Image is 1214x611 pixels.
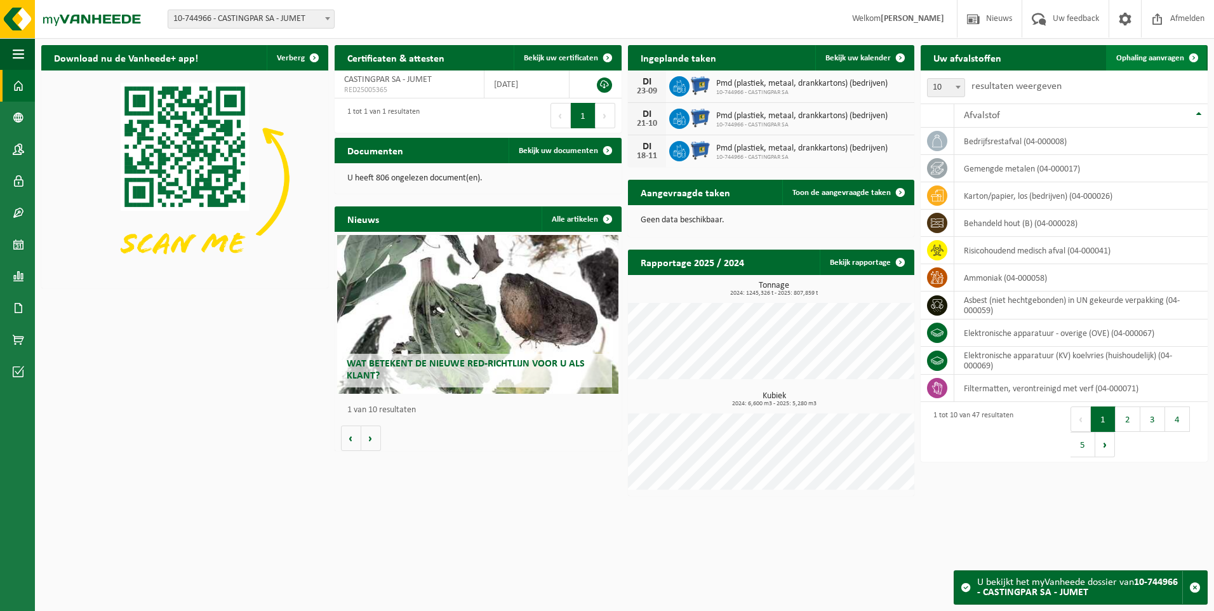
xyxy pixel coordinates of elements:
[820,250,913,275] a: Bekijk rapportage
[1116,406,1140,432] button: 2
[954,210,1208,237] td: behandeld hout (B) (04-000028)
[977,571,1182,604] div: U bekijkt het myVanheede dossier van
[571,103,596,128] button: 1
[1165,406,1190,432] button: 4
[716,111,888,121] span: Pmd (plastiek, metaal, drankkartons) (bedrijven)
[927,78,965,97] span: 10
[716,144,888,154] span: Pmd (plastiek, metaal, drankkartons) (bedrijven)
[954,155,1208,182] td: gemengde metalen (04-000017)
[550,103,571,128] button: Previous
[344,75,432,84] span: CASTINGPAR SA - JUMET
[927,405,1013,459] div: 1 tot 10 van 47 resultaten
[954,375,1208,402] td: filtermatten, verontreinigd met verf (04-000071)
[928,79,964,97] span: 10
[484,70,570,98] td: [DATE]
[634,392,915,407] h3: Kubiek
[964,111,1000,121] span: Afvalstof
[347,359,585,381] span: Wat betekent de nieuwe RED-richtlijn voor u als klant?
[954,128,1208,155] td: bedrijfsrestafval (04-000008)
[267,45,327,70] button: Verberg
[634,119,660,128] div: 21-10
[361,426,381,451] button: Volgende
[716,89,888,97] span: 10-744966 - CASTINGPAR SA
[41,70,328,286] img: Download de VHEPlus App
[634,77,660,87] div: DI
[628,250,757,274] h2: Rapportage 2025 / 2024
[337,235,618,394] a: Wat betekent de nieuwe RED-richtlijn voor u als klant?
[716,154,888,161] span: 10-744966 - CASTINGPAR SA
[341,426,361,451] button: Vorige
[168,10,335,29] span: 10-744966 - CASTINGPAR SA - JUMET
[954,319,1208,347] td: elektronische apparatuur - overige (OVE) (04-000067)
[782,180,913,205] a: Toon de aangevraagde taken
[1140,406,1165,432] button: 3
[634,109,660,119] div: DI
[921,45,1014,70] h2: Uw afvalstoffen
[634,281,915,297] h3: Tonnage
[542,206,620,232] a: Alle artikelen
[335,45,457,70] h2: Certificaten & attesten
[509,138,620,163] a: Bekijk uw documenten
[634,401,915,407] span: 2024: 6,600 m3 - 2025: 5,280 m3
[977,577,1178,598] strong: 10-744966 - CASTINGPAR SA - JUMET
[524,54,598,62] span: Bekijk uw certificaten
[815,45,913,70] a: Bekijk uw kalender
[628,45,729,70] h2: Ingeplande taken
[514,45,620,70] a: Bekijk uw certificaten
[690,107,711,128] img: WB-0660-HPE-BE-01
[971,81,1062,91] label: resultaten weergeven
[1106,45,1206,70] a: Ophaling aanvragen
[634,290,915,297] span: 2024: 1245,326 t - 2025: 807,859 t
[596,103,615,128] button: Next
[954,182,1208,210] td: karton/papier, los (bedrijven) (04-000026)
[690,139,711,161] img: WB-0660-HPE-BE-01
[792,189,891,197] span: Toon de aangevraagde taken
[954,292,1208,319] td: asbest (niet hechtgebonden) in UN gekeurde verpakking (04-000059)
[1116,54,1184,62] span: Ophaling aanvragen
[716,121,888,129] span: 10-744966 - CASTINGPAR SA
[628,180,743,205] h2: Aangevraagde taken
[347,406,615,415] p: 1 van 10 resultaten
[341,102,420,130] div: 1 tot 1 van 1 resultaten
[1071,406,1091,432] button: Previous
[347,174,609,183] p: U heeft 806 ongelezen document(en).
[168,10,334,28] span: 10-744966 - CASTINGPAR SA - JUMET
[1091,406,1116,432] button: 1
[634,152,660,161] div: 18-11
[344,85,474,95] span: RED25005365
[825,54,891,62] span: Bekijk uw kalender
[641,216,902,225] p: Geen data beschikbaar.
[519,147,598,155] span: Bekijk uw documenten
[954,264,1208,292] td: ammoniak (04-000058)
[335,206,392,231] h2: Nieuws
[634,142,660,152] div: DI
[277,54,305,62] span: Verberg
[1095,432,1115,457] button: Next
[881,14,944,23] strong: [PERSON_NAME]
[690,74,711,96] img: WB-0660-HPE-BE-01
[954,347,1208,375] td: elektronische apparatuur (KV) koelvries (huishoudelijk) (04-000069)
[954,237,1208,264] td: risicohoudend medisch afval (04-000041)
[41,45,211,70] h2: Download nu de Vanheede+ app!
[634,87,660,96] div: 23-09
[335,138,416,163] h2: Documenten
[716,79,888,89] span: Pmd (plastiek, metaal, drankkartons) (bedrijven)
[1071,432,1095,457] button: 5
